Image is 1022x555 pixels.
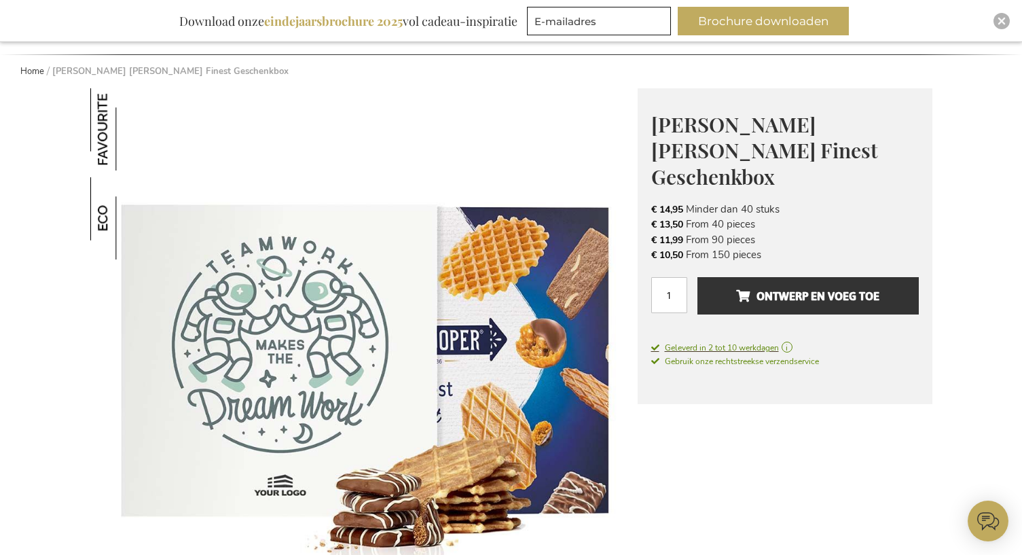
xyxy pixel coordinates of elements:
img: Close [998,17,1006,25]
form: marketing offers and promotions [527,7,675,39]
a: Home [20,65,44,77]
li: From 40 pieces [651,217,919,232]
a: Gebruik onze rechtstreekse verzendservice [651,354,819,368]
input: E-mailadres [527,7,671,35]
button: Brochure downloaden [678,7,849,35]
input: Aantal [651,277,687,313]
a: Geleverd in 2 tot 10 werkdagen [651,342,919,354]
span: [PERSON_NAME] [PERSON_NAME] Finest Geschenkbox [651,111,878,190]
span: Gebruik onze rechtstreekse verzendservice [651,356,819,367]
span: € 11,99 [651,234,683,247]
span: € 13,50 [651,218,683,231]
li: From 150 pieces [651,247,919,262]
button: Ontwerp en voeg toe [697,277,918,315]
li: Minder dan 40 stuks [651,202,919,217]
iframe: belco-activator-frame [968,501,1008,541]
img: Jules Destrooper Jules' Finest Geschenkbox [90,177,172,259]
span: € 10,50 [651,249,683,262]
li: From 90 pieces [651,232,919,247]
span: € 14,95 [651,203,683,216]
div: Download onze vol cadeau-inspiratie [173,7,524,35]
img: Jules Destrooper Jules' Finest Geschenkbox [90,88,172,171]
b: eindejaarsbrochure 2025 [264,13,403,29]
div: Close [993,13,1010,29]
span: Ontwerp en voeg toe [736,285,879,307]
strong: [PERSON_NAME] [PERSON_NAME] Finest Geschenkbox [52,65,289,77]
